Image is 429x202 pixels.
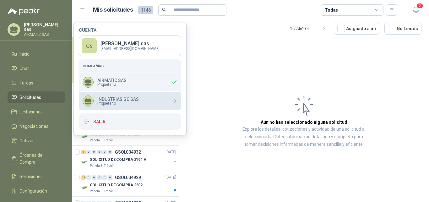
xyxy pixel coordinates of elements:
[24,23,65,31] p: [PERSON_NAME] sas
[108,175,112,180] div: 0
[97,101,139,105] span: Propietario
[8,77,65,89] a: Tareas
[416,3,423,9] span: 2
[8,106,65,118] a: Licitaciones
[79,73,181,91] div: AIRMATIC SASPropietario
[100,47,160,51] p: [EMAIL_ADDRESS][DOMAIN_NAME]
[115,150,141,154] p: GSOL004932
[90,138,113,143] p: Panela El Trébol
[102,150,107,154] div: 0
[86,150,91,154] div: 0
[19,51,30,57] span: Inicio
[8,48,65,60] a: Inicio
[81,174,177,194] a: 24 0 0 0 0 0 GSOL004929[DATE] Company LogoSOLICITUD DE COMPRA 2202Panela El Trébol
[97,150,102,154] div: 0
[83,63,177,69] h5: Compañías
[19,137,34,144] span: Cotizar
[82,38,97,53] div: Cs
[19,108,43,115] span: Licitaciones
[166,175,176,181] p: [DATE]
[79,113,181,130] button: Salir
[81,158,89,166] img: Company Logo
[242,126,366,148] p: Explora los detalles, cotizaciones y actividad de una solicitud al seleccionarla. Obtén informaci...
[81,133,89,140] img: Company Logo
[166,149,176,155] p: [DATE]
[24,33,65,36] p: AIRMATIC SAS
[19,188,47,194] span: Configuración
[97,175,102,180] div: 0
[90,163,113,168] p: Panela El Trébol
[92,150,96,154] div: 0
[8,8,40,15] img: Logo peakr
[81,150,86,154] div: 9
[162,8,166,12] span: search
[325,7,338,14] div: Todas
[8,135,65,147] a: Cotizar
[19,94,41,101] span: Solicitudes
[93,5,133,14] h1: Mis solicitudes
[86,175,91,180] div: 0
[19,79,33,86] span: Tareas
[115,175,141,180] p: GSOL004929
[8,63,65,74] a: Chat
[19,173,43,180] span: Remisiones
[90,157,146,163] p: SOLICITUD DE COMPRA 2194 A
[8,91,65,103] a: Solicitudes
[81,148,177,168] a: 9 0 0 0 0 0 GSOL004932[DATE] Company LogoSOLICITUD DE COMPRA 2194 APanela El Trébol
[334,23,379,35] button: Asignado a mi
[97,78,127,83] p: AIRMATIC SAS
[8,185,65,197] a: Configuración
[108,150,112,154] div: 0
[79,92,181,110] a: INDUSTRIAS GC SASPropietario
[19,152,59,166] span: Órdenes de Compra
[8,171,65,183] a: Remisiones
[102,175,107,180] div: 0
[138,6,153,14] span: 1146
[90,189,113,194] p: Panela El Trébol
[8,149,65,168] a: Órdenes de Compra
[290,24,329,34] div: 1 - 50 de 184
[92,175,96,180] div: 0
[19,123,48,130] span: Negociaciones
[97,97,139,101] p: INDUSTRIAS GC SAS
[97,83,127,86] span: Propietario
[81,175,86,180] div: 24
[19,65,29,72] span: Chat
[79,35,181,56] a: Cs[PERSON_NAME] sas[EMAIL_ADDRESS][DOMAIN_NAME]
[90,182,143,188] p: SOLICITUD DE COMPRA 2202
[81,184,89,191] img: Company Logo
[384,23,421,35] button: No Leídos
[79,28,181,32] h4: Cuenta
[100,41,160,46] p: [PERSON_NAME] sas
[261,119,347,126] h3: Aún no has seleccionado niguna solicitud
[8,120,65,132] a: Negociaciones
[410,4,421,16] button: 2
